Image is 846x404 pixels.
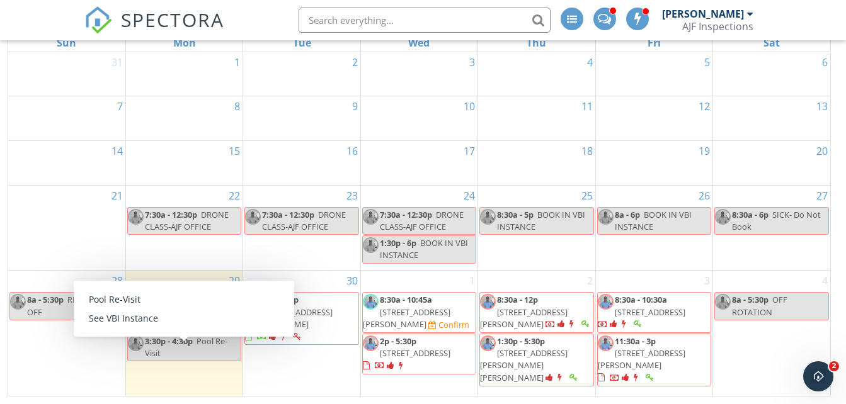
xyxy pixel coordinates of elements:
[243,185,360,271] td: Go to September 23, 2025
[121,6,224,33] span: SPECTORA
[829,361,839,371] span: 2
[497,209,585,232] span: BOOK IN VBI INSTANCE
[27,294,120,317] span: REGULAR DAY OFF
[598,347,685,371] span: [STREET_ADDRESS][PERSON_NAME]
[145,209,229,232] span: DRONE CLASS-AJF OFFICE
[127,292,241,333] a: 8:30a - 2:30p [STREET_ADDRESS]
[597,334,711,386] a: 11:30a - 3p [STREET_ADDRESS][PERSON_NAME]
[232,96,243,116] a: Go to September 8, 2025
[109,141,125,161] a: Go to September 14, 2025
[579,186,595,206] a: Go to September 25, 2025
[461,186,477,206] a: Go to September 24, 2025
[761,34,782,52] a: Saturday
[595,141,712,186] td: Go to September 19, 2025
[480,335,580,383] a: 1:30p - 5:30p [STREET_ADDRESS][PERSON_NAME][PERSON_NAME]
[262,294,299,305] span: 8:30a - 2p
[615,294,667,305] span: 8:30a - 10:30a
[713,141,830,186] td: Go to September 20, 2025
[598,294,614,310] img: richard.jpg
[820,52,830,72] a: Go to September 6, 2025
[696,96,712,116] a: Go to September 12, 2025
[713,271,830,396] td: Go to October 4, 2025
[702,52,712,72] a: Go to September 5, 2025
[595,52,712,96] td: Go to September 5, 2025
[480,347,568,383] span: [STREET_ADDRESS][PERSON_NAME][PERSON_NAME]
[245,306,333,330] span: [STREET_ADDRESS][PERSON_NAME]
[595,271,712,396] td: Go to October 3, 2025
[363,209,379,225] img: richard.jpg
[363,335,379,351] img: richard.jpg
[363,335,450,371] a: 2p - 5:30p [STREET_ADDRESS]
[595,185,712,271] td: Go to September 26, 2025
[226,271,243,291] a: Go to September 29, 2025
[350,96,360,116] a: Go to September 9, 2025
[125,96,243,141] td: Go to September 8, 2025
[478,52,595,96] td: Go to September 4, 2025
[8,52,125,96] td: Go to August 31, 2025
[696,141,712,161] a: Go to September 19, 2025
[54,34,79,52] a: Sunday
[145,335,227,359] span: Pool Re-Visit
[8,271,125,396] td: Go to September 28, 2025
[497,294,538,305] span: 8:30a - 12p
[245,209,261,225] img: richard.jpg
[363,306,450,330] span: [STREET_ADDRESS][PERSON_NAME]
[125,271,243,396] td: Go to September 29, 2025
[128,294,144,310] img: richard.jpg
[145,335,193,347] span: 3:30p - 4:30p
[262,209,346,232] span: DRONE CLASS-AJF OFFICE
[598,335,685,383] a: 11:30a - 3p [STREET_ADDRESS][PERSON_NAME]
[480,306,568,330] span: [STREET_ADDRESS][PERSON_NAME]
[360,52,477,96] td: Go to September 3, 2025
[344,271,360,291] a: Go to September 30, 2025
[461,96,477,116] a: Go to September 10, 2025
[479,292,593,333] a: 8:30a - 12p [STREET_ADDRESS][PERSON_NAME]
[84,6,112,34] img: The Best Home Inspection Software - Spectora
[713,52,830,96] td: Go to September 6, 2025
[702,271,712,291] a: Go to October 3, 2025
[615,209,692,232] span: BOOK IN VBI INSTANCE
[363,294,450,329] a: 8:30a - 10:45a [STREET_ADDRESS][PERSON_NAME]
[350,52,360,72] a: Go to September 2, 2025
[380,294,432,305] span: 8:30a - 10:45a
[579,141,595,161] a: Go to September 18, 2025
[497,335,545,347] span: 1:30p - 5:30p
[128,209,144,225] img: richard.jpg
[125,185,243,271] td: Go to September 22, 2025
[10,294,26,310] img: richard.jpg
[480,294,592,329] a: 8:30a - 12p [STREET_ADDRESS][PERSON_NAME]
[803,361,833,391] iframe: Intercom live chat
[438,320,469,330] div: Confirm
[145,209,197,220] span: 7:30a - 12:30p
[380,237,416,249] span: 1:30p - 6p
[125,141,243,186] td: Go to September 15, 2025
[344,186,360,206] a: Go to September 23, 2025
[467,271,477,291] a: Go to October 1, 2025
[814,186,830,206] a: Go to September 27, 2025
[585,52,595,72] a: Go to September 4, 2025
[262,209,314,220] span: 7:30a - 12:30p
[243,141,360,186] td: Go to September 16, 2025
[226,186,243,206] a: Go to September 22, 2025
[732,294,769,305] span: 8a - 5:30p
[380,209,432,220] span: 7:30a - 12:30p
[363,294,379,310] img: richard.jpg
[84,17,224,43] a: SPECTORA
[245,294,261,310] img: richard.jpg
[428,319,469,331] a: Confirm
[814,141,830,161] a: Go to September 20, 2025
[814,96,830,116] a: Go to September 13, 2025
[360,271,477,396] td: Go to October 1, 2025
[497,209,534,220] span: 8:30a - 5p
[480,335,496,351] img: richard.jpg
[380,209,464,232] span: DRONE CLASS-AJF OFFICE
[597,292,711,333] a: 8:30a - 10:30a [STREET_ADDRESS]
[480,294,496,310] img: richard.jpg
[478,185,595,271] td: Go to September 25, 2025
[645,34,663,52] a: Friday
[598,209,614,225] img: richard.jpg
[243,52,360,96] td: Go to September 2, 2025
[615,209,640,220] span: 8a - 6p
[299,8,551,33] input: Search everything...
[478,96,595,141] td: Go to September 11, 2025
